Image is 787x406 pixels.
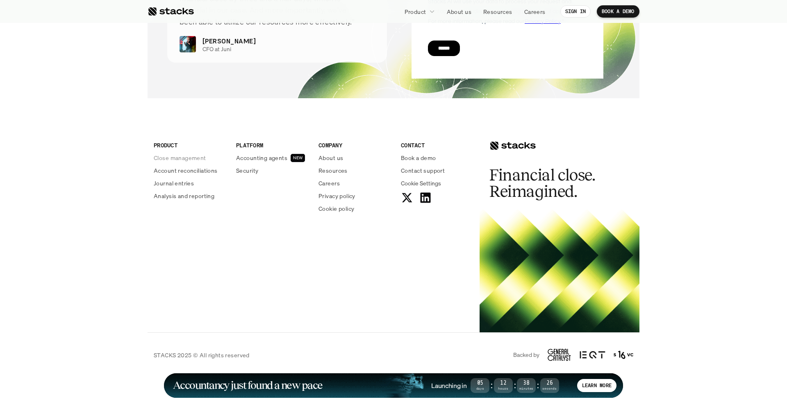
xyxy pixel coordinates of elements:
a: BOOK A DEMO [597,5,639,18]
p: About us [447,7,471,16]
h4: Launching in [431,381,466,390]
span: 05 [471,381,489,386]
p: Resources [318,166,348,175]
p: Close management [154,153,206,162]
p: Resources [483,7,512,16]
p: PRODUCT [154,141,226,149]
p: About us [318,153,343,162]
p: SIGN IN [565,9,586,14]
a: Journal entries [154,179,226,187]
h1: Accountancy just found a new pace [173,381,323,390]
p: CONTACT [401,141,473,149]
p: Accounting agents [236,153,287,162]
p: [PERSON_NAME] [202,36,256,46]
p: LEARN MORE [582,383,612,388]
span: 26 [540,381,559,386]
a: Accounting agentsNEW [236,153,309,162]
p: BOOK A DEMO [602,9,635,14]
a: Accountancy just found a new paceLaunching in05Days:12Hours:38Minutes:26SecondsLEARN MORE [164,373,623,398]
strong: : [489,381,494,390]
button: Cookie Trigger [401,179,441,187]
p: Careers [318,179,340,187]
p: Privacy policy [318,192,355,200]
p: STACKS 2025 © All rights reserved [154,351,250,359]
p: Product [405,7,426,16]
span: Minutes [517,387,536,390]
p: Book a demo [401,153,436,162]
h2: Financial close. Reimagined. [489,167,612,200]
p: Journal entries [154,179,194,187]
h2: NEW [293,156,303,160]
p: CFO at Juni [202,46,368,53]
p: Contact support [401,166,445,175]
span: 12 [494,381,513,386]
span: 38 [517,381,536,386]
a: Book a demo [401,153,473,162]
a: Careers [519,4,550,19]
a: Account reconciliations [154,166,226,175]
p: PLATFORM [236,141,309,149]
a: Analysis and reporting [154,192,226,200]
strong: : [536,381,540,390]
span: Seconds [540,387,559,390]
a: About us [318,153,391,162]
p: Cookie policy [318,204,354,213]
a: Resources [478,4,517,19]
p: Careers [524,7,546,16]
a: Close management [154,153,226,162]
a: Cookie policy [318,204,391,213]
p: Security [236,166,258,175]
a: Resources [318,166,391,175]
p: Backed by [513,352,539,359]
a: About us [442,4,476,19]
span: Hours [494,387,513,390]
a: Privacy policy [318,192,391,200]
p: COMPANY [318,141,391,149]
strong: : [513,381,517,390]
span: Cookie Settings [401,179,441,187]
span: Days [471,387,489,390]
a: Security [236,166,309,175]
a: Privacy Policy [97,189,133,195]
p: Analysis and reporting [154,192,214,200]
a: Contact support [401,166,473,175]
p: Account reconciliations [154,166,218,175]
a: SIGN IN [560,5,591,18]
a: Careers [318,179,391,187]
